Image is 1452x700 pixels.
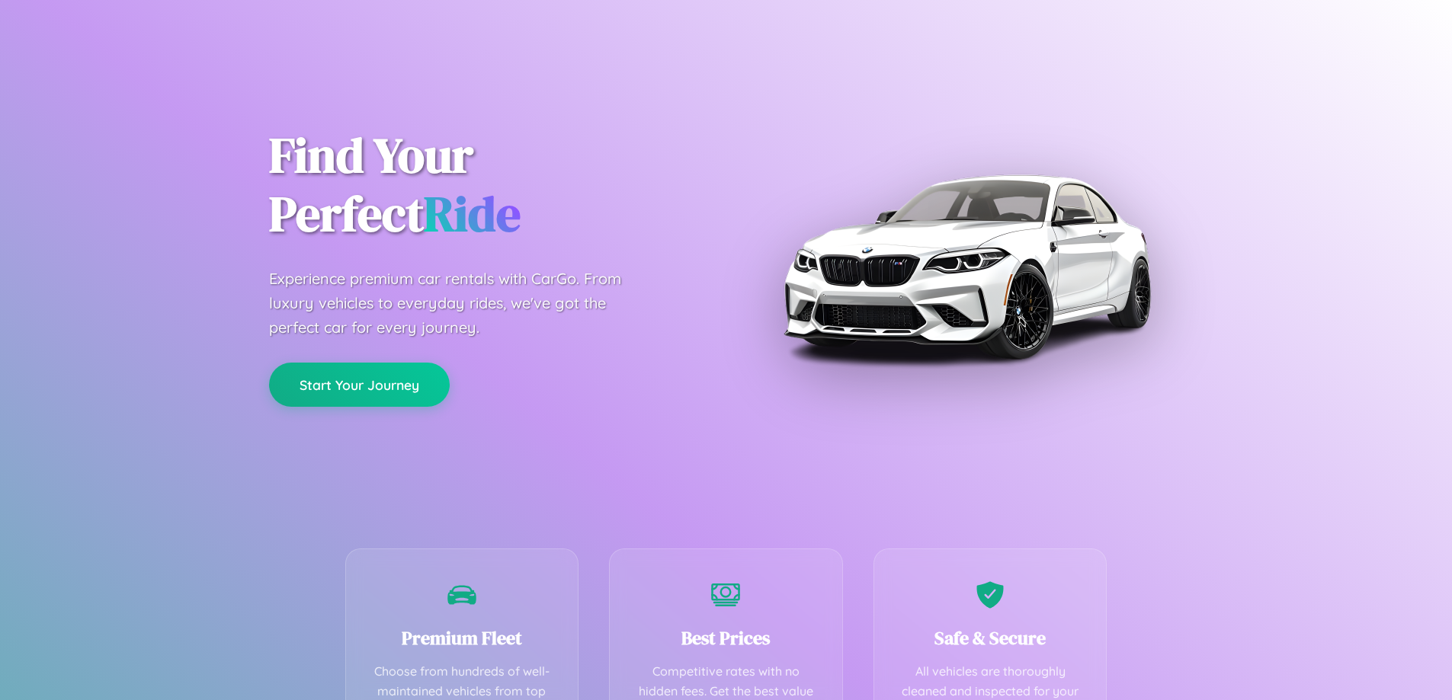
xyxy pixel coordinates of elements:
[269,126,704,244] h1: Find Your Perfect
[776,76,1157,457] img: Premium BMW car rental vehicle
[269,267,650,340] p: Experience premium car rentals with CarGo. From luxury vehicles to everyday rides, we've got the ...
[633,625,819,650] h3: Best Prices
[369,625,556,650] h3: Premium Fleet
[269,363,450,407] button: Start Your Journey
[897,625,1084,650] h3: Safe & Secure
[424,181,521,247] span: Ride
